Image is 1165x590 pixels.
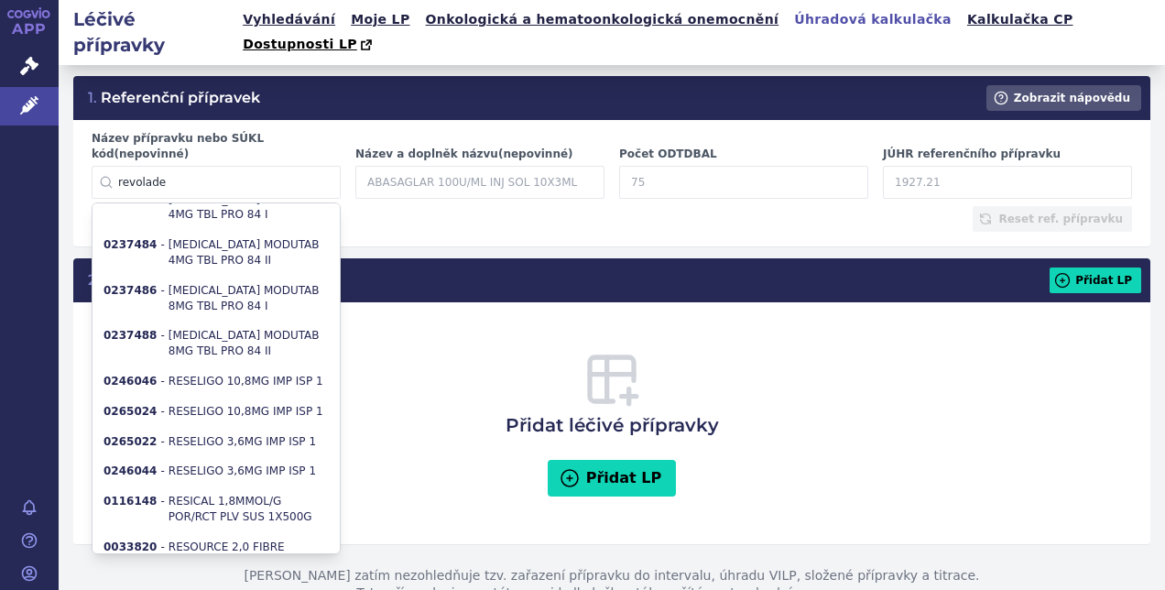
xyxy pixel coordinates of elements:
[103,283,157,299] strong: 0237486
[157,404,168,420] span: -
[93,321,340,366] li: [MEDICAL_DATA] MODUTAB 8MG TBL PRO 84 II
[506,350,719,438] h3: Přidat léčivé přípravky
[237,7,341,32] a: Vyhledávání
[59,6,237,58] h2: Léčivé přípravky
[157,540,168,555] span: -
[103,434,157,450] strong: 0265022
[962,7,1079,32] a: Kalkulačka CP
[243,37,357,51] span: Dostupnosti LP
[93,366,340,397] li: RESELIGO 10,8MG IMP ISP 1
[355,166,604,199] input: ABASAGLAR 100U/ML INJ SOL 10X3ML
[157,374,168,389] span: -
[103,328,157,344] strong: 0237488
[93,230,340,276] li: [MEDICAL_DATA] MODUTAB 4MG TBL PRO 84 II
[420,7,785,32] a: Onkologická a hematoonkologická onemocnění
[548,460,677,497] button: Přidat LP
[88,270,274,290] h3: Přidat léčivé přípravky
[157,283,168,299] span: -
[93,427,340,457] li: RESELIGO 3,6MG IMP ISP 1
[157,237,168,253] span: -
[789,7,957,32] a: Úhradová kalkulačka
[92,166,341,199] input: ABASAGLAR nebo 0210171
[103,464,157,479] strong: 0246044
[93,185,340,231] li: [MEDICAL_DATA] MODUTAB 4MG TBL PRO 84 I
[157,494,168,509] span: -
[619,166,868,199] input: 75
[157,434,168,450] span: -
[345,7,415,32] a: Moje LP
[355,147,604,162] label: Název a doplněk názvu
[1050,268,1141,293] button: Přidat LP
[88,88,260,108] h3: Referenční přípravek
[883,166,1132,199] input: 1927.21
[93,276,340,322] li: [MEDICAL_DATA] MODUTAB 8MG TBL PRO 84 I
[93,397,340,427] li: RESELIGO 10,8MG IMP ISP 1
[92,131,341,162] label: Název přípravku nebo SÚKL kód
[93,486,340,532] li: RESICAL 1,8MMOL/G POR/RCT PLV SUS 1X500G
[114,147,190,160] span: (nepovinné)
[498,147,573,160] span: (nepovinné)
[103,374,157,389] strong: 0246046
[986,85,1141,111] button: Zobrazit nápovědu
[619,147,868,162] label: Počet ODTDBAL
[103,404,157,420] strong: 0265024
[883,147,1132,162] label: JÚHR referenčního přípravku
[157,328,168,344] span: -
[88,89,97,106] span: 1.
[93,456,340,486] li: RESELIGO 3,6MG IMP ISP 1
[103,540,157,555] strong: 0033820
[103,494,157,509] strong: 0116148
[103,237,157,253] strong: 0237484
[237,32,381,58] a: Dostupnosti LP
[88,271,100,289] span: 2.
[157,464,168,479] span: -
